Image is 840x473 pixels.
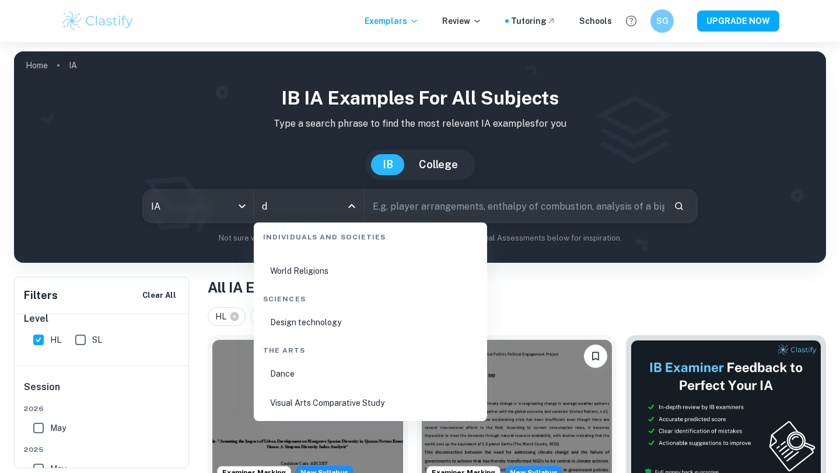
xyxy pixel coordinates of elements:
a: Tutoring [511,15,556,27]
div: The Arts [258,336,482,360]
div: Individuals and Societies [258,222,482,247]
span: SL [92,333,102,346]
li: Design technology [258,309,482,336]
span: HL [215,310,232,323]
img: Clastify logo [61,9,135,33]
button: College [407,154,470,175]
p: Not sure what to search for? You can always look through our example Internal Assessments below f... [23,232,817,244]
h6: SG [656,15,669,27]
p: Review [442,15,482,27]
button: Search [669,196,689,216]
a: Home [26,57,48,74]
h6: Level [24,312,180,326]
p: Exemplars [365,15,419,27]
h6: Session [24,380,180,404]
div: Sciences [258,284,482,309]
div: HL [208,307,246,326]
img: profile cover [14,51,826,263]
button: IB [371,154,405,175]
span: May [50,422,66,434]
span: 2026 [24,404,180,414]
span: HL [50,333,61,346]
p: Type a search phrase to find the most relevant IA examples for you [23,117,817,131]
button: SG [650,9,674,33]
input: E.g. player arrangements, enthalpy of combustion, analysis of a big city... [365,190,664,222]
button: Bookmark [584,345,607,368]
button: Close [344,198,360,214]
button: Help and Feedback [621,11,641,31]
h1: All IA Examples [208,277,826,298]
p: IA [69,59,77,72]
div: 7 [250,307,282,326]
li: Visual Arts Comparative Study [258,389,482,416]
div: IA [143,190,253,222]
h1: IB IA examples for all subjects [23,84,817,112]
li: Dance [258,360,482,387]
span: 2025 [24,444,180,455]
a: Schools [579,15,612,27]
li: World Religions [258,258,482,284]
button: Clear All [139,287,179,304]
button: UPGRADE NOW [697,11,779,32]
h6: Filters [24,287,58,304]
